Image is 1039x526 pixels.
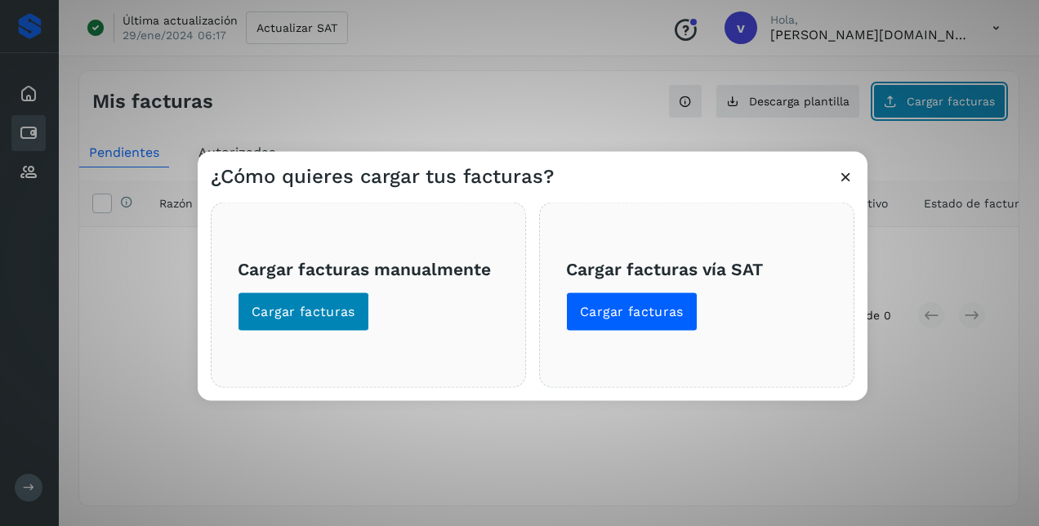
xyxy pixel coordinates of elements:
[238,292,369,332] button: Cargar facturas
[566,292,698,332] button: Cargar facturas
[252,303,355,321] span: Cargar facturas
[580,303,684,321] span: Cargar facturas
[566,258,827,279] h3: Cargar facturas vía SAT
[238,258,499,279] h3: Cargar facturas manualmente
[211,165,554,189] h3: ¿Cómo quieres cargar tus facturas?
